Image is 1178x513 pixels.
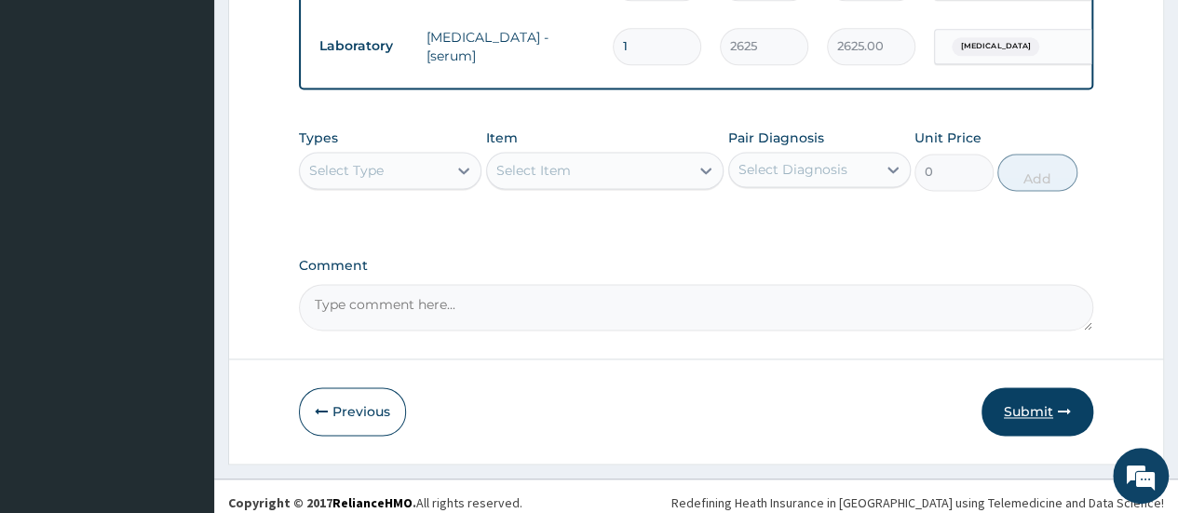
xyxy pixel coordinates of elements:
[738,160,847,179] div: Select Diagnosis
[332,494,413,511] a: RelianceHMO
[228,494,416,511] strong: Copyright © 2017 .
[982,387,1093,436] button: Submit
[671,493,1164,512] div: Redefining Heath Insurance in [GEOGRAPHIC_DATA] using Telemedicine and Data Science!
[417,19,603,74] td: [MEDICAL_DATA] - [serum]
[486,128,518,147] label: Item
[914,128,982,147] label: Unit Price
[299,258,1093,274] label: Comment
[305,9,350,54] div: Minimize live chat window
[299,130,338,146] label: Types
[9,327,355,392] textarea: Type your message and hit 'Enter'
[309,161,384,180] div: Select Type
[97,104,313,128] div: Chat with us now
[997,154,1076,191] button: Add
[952,37,1039,56] span: [MEDICAL_DATA]
[108,143,257,331] span: We're online!
[299,387,406,436] button: Previous
[310,29,417,63] td: Laboratory
[728,128,824,147] label: Pair Diagnosis
[34,93,75,140] img: d_794563401_company_1708531726252_794563401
